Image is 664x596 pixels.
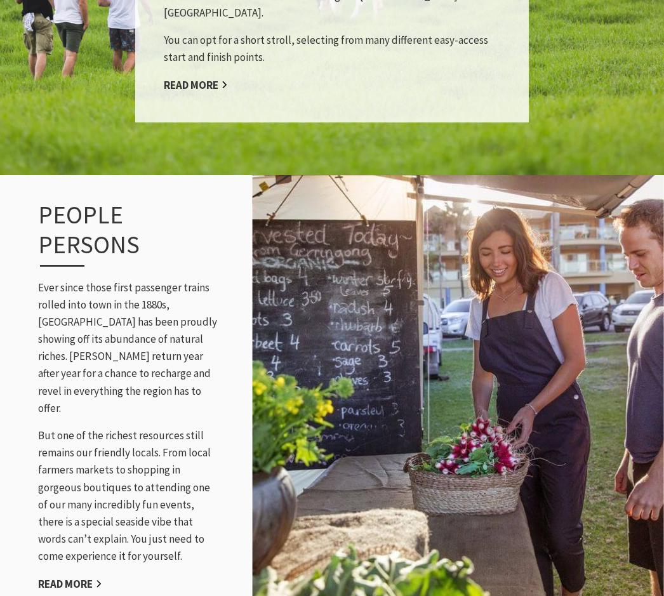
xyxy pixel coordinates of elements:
[38,279,220,418] p: Ever since those first passenger trains rolled into town in the 1880s, [GEOGRAPHIC_DATA] has been...
[164,32,500,66] p: You can opt for a short stroll, selecting from many different easy-access start and finish points.
[38,577,102,592] a: Read More
[38,201,202,267] h3: People persons
[38,427,220,566] p: But one of the richest resources still remains our friendly locals. From local farmers markets to...
[164,77,228,92] a: Read More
